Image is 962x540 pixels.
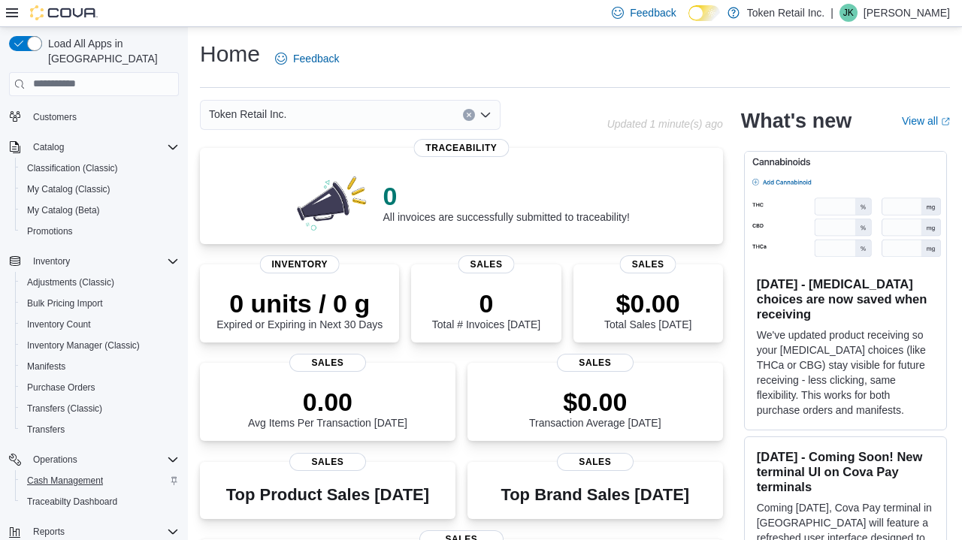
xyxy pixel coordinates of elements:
[15,158,185,179] button: Classification (Classic)
[33,111,77,123] span: Customers
[289,354,366,372] span: Sales
[15,335,185,356] button: Inventory Manager (Classic)
[15,314,185,335] button: Inventory Count
[42,36,179,66] span: Load All Apps in [GEOGRAPHIC_DATA]
[30,5,98,20] img: Cova
[557,453,634,471] span: Sales
[902,115,950,127] a: View allExternal link
[21,400,179,418] span: Transfers (Classic)
[248,387,407,429] div: Avg Items Per Transaction [DATE]
[27,138,70,156] button: Catalog
[21,180,116,198] a: My Catalog (Classic)
[21,273,120,291] a: Adjustments (Classic)
[688,21,689,22] span: Dark Mode
[529,387,661,417] p: $0.00
[216,288,383,330] div: Expired or Expiring in Next 30 Days
[269,44,345,74] a: Feedback
[463,109,475,121] button: Clear input
[432,288,540,330] div: Total # Invoices [DATE]
[21,400,108,418] a: Transfers (Classic)
[941,117,950,126] svg: External link
[27,108,83,126] a: Customers
[27,475,103,487] span: Cash Management
[27,204,100,216] span: My Catalog (Beta)
[21,273,179,291] span: Adjustments (Classic)
[21,493,123,511] a: Traceabilty Dashboard
[3,449,185,470] button: Operations
[248,387,407,417] p: 0.00
[15,272,185,293] button: Adjustments (Classic)
[33,454,77,466] span: Operations
[226,486,429,504] h3: Top Product Sales [DATE]
[741,109,852,133] h2: What's new
[557,354,634,372] span: Sales
[27,276,114,288] span: Adjustments (Classic)
[27,339,140,351] span: Inventory Manager (Classic)
[604,288,691,330] div: Total Sales [DATE]
[604,288,691,318] p: $0.00
[383,181,630,223] div: All invoices are successfully submitted to traceability!
[293,172,371,232] img: 0
[383,181,630,211] p: 0
[747,4,825,22] p: Token Retail Inc.
[529,387,661,429] div: Transaction Average [DATE]
[864,4,950,22] p: [PERSON_NAME]
[289,453,366,471] span: Sales
[15,377,185,398] button: Purchase Orders
[3,251,185,272] button: Inventory
[757,449,934,494] h3: [DATE] - Coming Soon! New terminal UI on Cova Pay terminals
[830,4,833,22] p: |
[3,137,185,158] button: Catalog
[27,318,91,330] span: Inventory Count
[27,297,103,309] span: Bulk Pricing Import
[757,276,934,321] h3: [DATE] - [MEDICAL_DATA] choices are now saved when receiving
[15,179,185,200] button: My Catalog (Classic)
[21,421,179,439] span: Transfers
[33,255,70,267] span: Inventory
[200,39,260,69] h1: Home
[21,159,124,177] a: Classification (Classic)
[15,398,185,419] button: Transfers (Classic)
[209,105,287,123] span: Token Retail Inc.
[27,138,179,156] span: Catalog
[21,336,146,354] a: Inventory Manager (Classic)
[21,222,179,240] span: Promotions
[33,141,64,153] span: Catalog
[15,200,185,221] button: My Catalog (Beta)
[15,419,185,440] button: Transfers
[15,356,185,377] button: Manifests
[21,357,71,376] a: Manifests
[259,255,340,273] span: Inventory
[688,5,720,21] input: Dark Mode
[3,105,185,127] button: Customers
[27,225,73,237] span: Promotions
[27,451,179,469] span: Operations
[27,403,102,415] span: Transfers (Classic)
[757,327,934,418] p: We've updated product receiving so your [MEDICAL_DATA] choices (like THCa or CBG) stay visible fo...
[21,315,97,333] a: Inventory Count
[27,382,95,394] span: Purchase Orders
[21,336,179,354] span: Inventory Manager (Classic)
[15,491,185,512] button: Traceabilty Dashboard
[413,139,509,157] span: Traceability
[15,470,185,491] button: Cash Management
[21,222,79,240] a: Promotions
[216,288,383,318] p: 0 units / 0 g
[27,451,83,469] button: Operations
[21,294,179,312] span: Bulk Pricing Import
[27,162,118,174] span: Classification (Classic)
[15,221,185,242] button: Promotions
[33,526,65,538] span: Reports
[27,361,65,373] span: Manifests
[15,293,185,314] button: Bulk Pricing Import
[630,5,676,20] span: Feedback
[620,255,676,273] span: Sales
[21,180,179,198] span: My Catalog (Classic)
[21,201,106,219] a: My Catalog (Beta)
[458,255,515,273] span: Sales
[501,486,689,504] h3: Top Brand Sales [DATE]
[21,159,179,177] span: Classification (Classic)
[21,294,109,312] a: Bulk Pricing Import
[21,472,179,490] span: Cash Management
[843,4,854,22] span: JK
